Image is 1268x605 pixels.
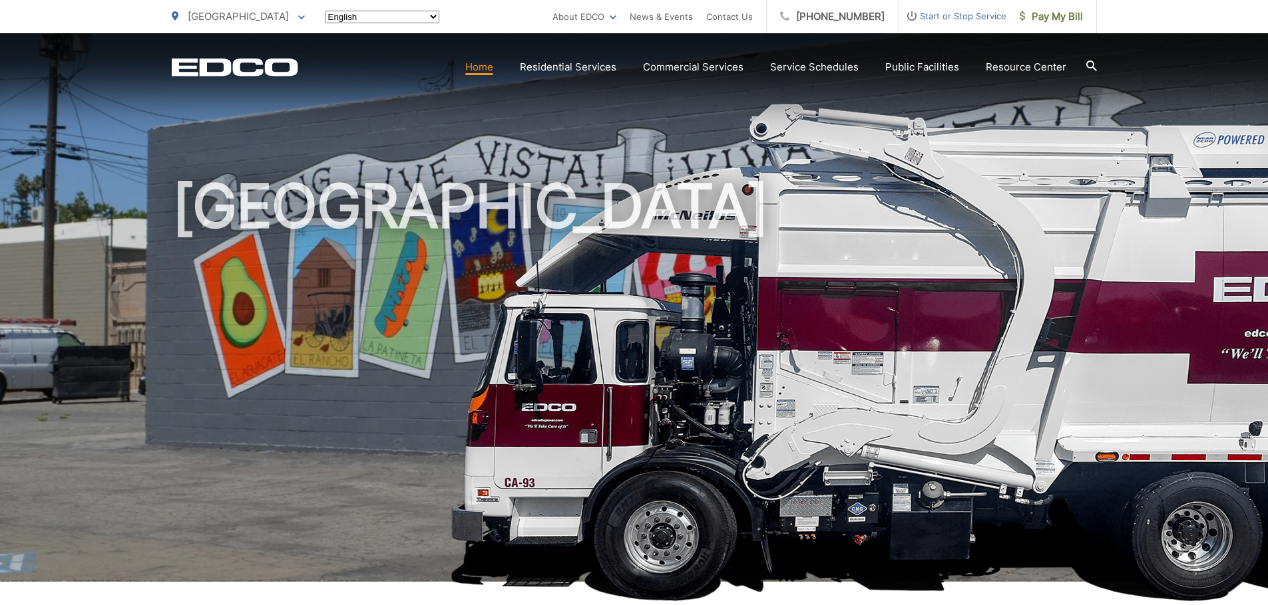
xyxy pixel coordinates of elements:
[188,10,289,23] span: [GEOGRAPHIC_DATA]
[552,9,616,25] a: About EDCO
[986,59,1066,75] a: Resource Center
[1020,9,1083,25] span: Pay My Bill
[643,59,743,75] a: Commercial Services
[630,9,693,25] a: News & Events
[885,59,959,75] a: Public Facilities
[706,9,753,25] a: Contact Us
[172,173,1097,594] h1: [GEOGRAPHIC_DATA]
[172,58,298,76] a: EDCD logo. Return to the homepage.
[770,59,859,75] a: Service Schedules
[325,11,439,23] select: Select a language
[465,59,493,75] a: Home
[520,59,616,75] a: Residential Services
